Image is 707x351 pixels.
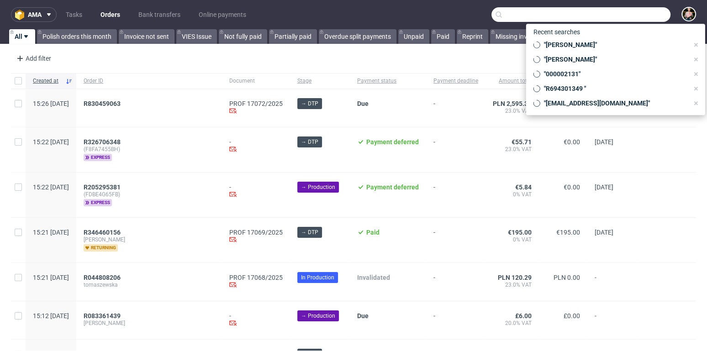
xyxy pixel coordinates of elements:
a: Invoice not sent [119,29,174,44]
span: (F8FA7455BH) [84,146,215,153]
span: - [433,229,478,251]
span: Order ID [84,77,215,85]
a: Paid [431,29,455,44]
span: ama [28,11,42,18]
span: PLN 2,595.30 [493,100,532,107]
span: [DATE] [595,138,613,146]
span: [PERSON_NAME] [84,236,215,243]
span: €5.84 [515,183,532,191]
span: "[EMAIL_ADDRESS][DOMAIN_NAME]" [540,99,689,108]
span: Amount total [493,77,532,85]
a: Polish orders this month [37,29,117,44]
span: In Production [301,273,334,282]
div: - [229,183,283,199]
span: → Production [301,312,335,320]
span: Paid [366,229,380,236]
span: express [84,154,112,161]
span: → DTP [301,138,318,146]
span: 0% VAT [493,236,532,243]
span: R044808206 [84,274,121,281]
span: - [433,138,478,161]
span: 15:21 [DATE] [33,229,69,236]
span: 15:22 [DATE] [33,138,69,146]
span: 15:21 [DATE] [33,274,69,281]
span: (FDBE4G65FB) [84,191,215,198]
span: "000002131" [540,69,689,79]
a: All [9,29,35,44]
a: Not fully paid [219,29,267,44]
a: Bank transfers [133,7,186,22]
a: Tasks [60,7,88,22]
span: R346460156 [84,229,121,236]
span: Invalidated [357,274,390,281]
span: €195.00 [556,229,580,236]
a: R326706348 [84,138,122,146]
span: → Production [301,183,335,191]
span: 15:22 [DATE] [33,183,69,191]
span: returning [84,244,118,251]
span: - [595,312,629,328]
span: 20.0% VAT [493,320,532,327]
span: Payment deferred [366,183,419,191]
span: R830459063 [84,100,121,107]
span: 0% VAT [493,191,532,198]
span: Payment deferred [366,138,419,146]
span: PLN 0.00 [554,274,580,281]
span: → DTP [301,100,318,108]
span: 23.0% VAT [493,281,532,288]
a: R346460156 [84,229,122,236]
div: - [229,138,283,154]
span: Created at [33,77,62,85]
span: R083361439 [84,312,121,320]
img: Marta Tomaszewska [682,8,695,21]
span: [DATE] [595,229,613,236]
a: Reprint [457,29,488,44]
span: [DATE] [595,183,613,191]
a: Overdue split payments [319,29,396,44]
span: €55.71 [512,138,532,146]
span: Due [357,312,369,320]
a: R083361439 [84,312,122,320]
a: Missing invoice [490,29,544,44]
span: €195.00 [508,229,532,236]
div: Add filter [13,51,53,66]
span: - [433,100,478,116]
span: 23.0% VAT [493,107,532,115]
span: express [84,199,112,206]
span: Stage [297,77,343,85]
span: Document [229,77,283,85]
img: logo [15,10,28,20]
a: PROF 17068/2025 [229,274,283,281]
span: - [595,274,629,290]
a: Unpaid [398,29,429,44]
a: R205295381 [84,183,122,191]
a: PROF 17072/2025 [229,100,283,107]
span: "R694301349 " [540,84,689,93]
span: "[PERSON_NAME]" [540,55,689,64]
span: R326706348 [84,138,121,146]
span: Payment deadline [433,77,478,85]
div: - [229,312,283,328]
span: 23.0% VAT [493,146,532,153]
span: Payment status [357,77,419,85]
span: "[PERSON_NAME]" [540,40,689,49]
span: - [433,274,478,290]
a: VIES Issue [176,29,217,44]
a: PROF 17069/2025 [229,229,283,236]
span: Due [357,100,369,107]
button: ama [11,7,57,22]
span: 15:26 [DATE] [33,100,69,107]
span: [PERSON_NAME] [84,320,215,327]
span: - [433,312,478,328]
span: £0.00 [564,312,580,320]
span: - [433,183,478,206]
span: £6.00 [515,312,532,320]
a: Online payments [193,7,252,22]
a: Partially paid [269,29,317,44]
a: Orders [95,7,126,22]
span: €0.00 [564,138,580,146]
span: PLN 120.29 [498,274,532,281]
span: R205295381 [84,183,121,191]
span: Recent searches [530,25,584,39]
span: tomaszewska [84,281,215,288]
